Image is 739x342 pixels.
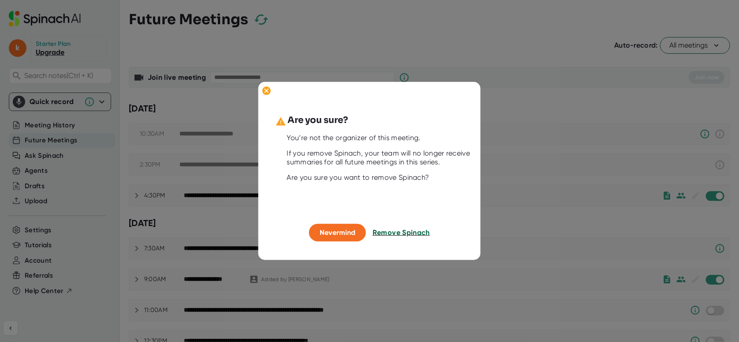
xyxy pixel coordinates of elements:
button: Nevermind [309,224,366,242]
span: Nevermind [320,228,355,237]
div: If you remove Spinach, your team will no longer receive summaries for all future meetings in this... [287,149,474,167]
div: Are you sure you want to remove Spinach? [287,173,474,182]
button: Remove Spinach [373,224,430,242]
span: Remove Spinach [373,228,430,237]
div: You’re not the organizer of this meeting. [287,134,474,142]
